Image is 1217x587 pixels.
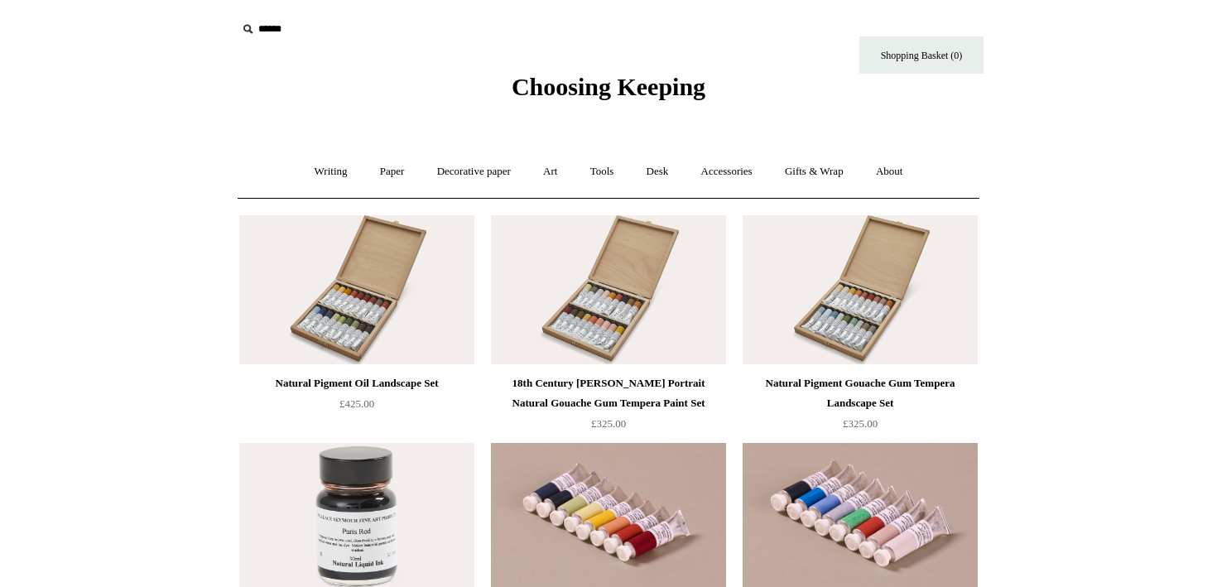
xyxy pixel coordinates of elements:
a: Gifts & Wrap [770,150,859,194]
div: 18th Century [PERSON_NAME] Portrait Natural Gouache Gum Tempera Paint Set [495,373,722,413]
img: 18th Century George Romney Portrait Natural Gouache Gum Tempera Paint Set [491,215,726,364]
a: Decorative paper [422,150,526,194]
a: Art [528,150,572,194]
a: Natural Pigment Gouache Gum Tempera Landscape Set Natural Pigment Gouache Gum Tempera Landscape Set [743,215,978,364]
a: Natural Pigment Oil Landscape Set £425.00 [239,373,474,441]
a: Natural Pigment Oil Landscape Set Natural Pigment Oil Landscape Set [239,215,474,364]
a: 18th Century George Romney Portrait Natural Gouache Gum Tempera Paint Set 18th Century George Rom... [491,215,726,364]
a: Tools [575,150,629,194]
a: Paper [365,150,420,194]
span: £325.00 [843,417,878,430]
span: £425.00 [339,397,374,410]
img: Natural Pigment Gouache Gum Tempera Landscape Set [743,215,978,364]
span: £325.00 [591,417,626,430]
a: Accessories [686,150,767,194]
div: Natural Pigment Oil Landscape Set [243,373,470,393]
span: Choosing Keeping [512,73,705,100]
a: Choosing Keeping [512,86,705,98]
a: Desk [632,150,684,194]
a: 18th Century [PERSON_NAME] Portrait Natural Gouache Gum Tempera Paint Set £325.00 [491,373,726,441]
img: Natural Pigment Oil Landscape Set [239,215,474,364]
a: Natural Pigment Gouache Gum Tempera Landscape Set £325.00 [743,373,978,441]
div: Natural Pigment Gouache Gum Tempera Landscape Set [747,373,974,413]
a: About [861,150,918,194]
a: Shopping Basket (0) [859,36,984,74]
a: Writing [300,150,363,194]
